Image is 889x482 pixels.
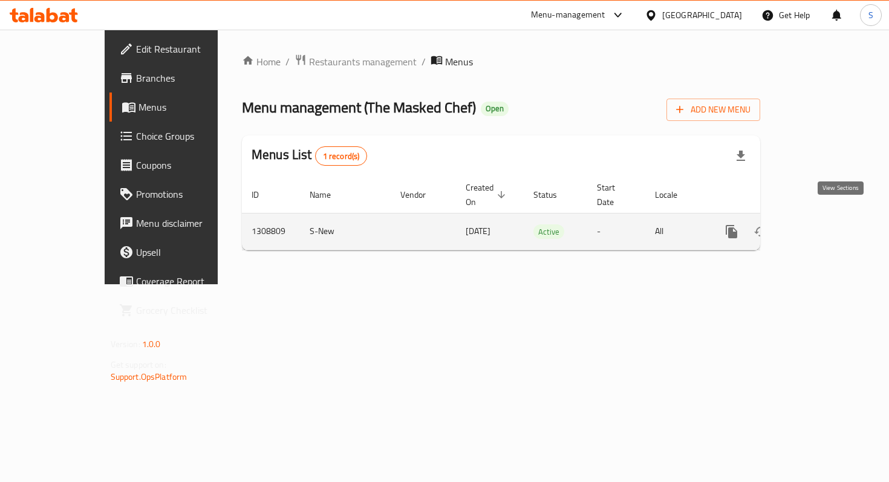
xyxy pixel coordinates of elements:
span: Active [533,225,564,239]
a: Menu disclaimer [109,209,253,238]
span: Menu disclaimer [136,216,243,230]
div: [GEOGRAPHIC_DATA] [662,8,742,22]
a: Support.OpsPlatform [111,369,187,385]
span: Version: [111,336,140,352]
span: Branches [136,71,243,85]
span: 1 record(s) [316,151,367,162]
div: Active [533,224,564,239]
button: more [717,217,746,246]
span: Locale [655,187,693,202]
span: Coverage Report [136,274,243,288]
a: Restaurants management [295,54,417,70]
nav: breadcrumb [242,54,760,70]
span: Open [481,103,509,114]
span: Menu management ( The Masked Chef ) [242,94,476,121]
li: / [422,54,426,69]
li: / [285,54,290,69]
th: Actions [708,177,843,213]
td: - [587,213,645,250]
span: S [868,8,873,22]
span: Add New Menu [676,102,751,117]
span: Vendor [400,187,441,202]
div: Export file [726,142,755,171]
span: [DATE] [466,223,490,239]
a: Coverage Report [109,267,253,296]
a: Coupons [109,151,253,180]
div: Total records count [315,146,368,166]
td: 1308809 [242,213,300,250]
a: Home [242,54,281,69]
a: Edit Restaurant [109,34,253,64]
span: Get support on: [111,357,166,373]
span: ID [252,187,275,202]
button: Add New Menu [666,99,760,121]
span: Coupons [136,158,243,172]
button: Change Status [746,217,775,246]
a: Promotions [109,180,253,209]
span: Menus [445,54,473,69]
a: Upsell [109,238,253,267]
span: Grocery Checklist [136,303,243,318]
span: Restaurants management [309,54,417,69]
span: Menus [138,100,243,114]
span: Promotions [136,187,243,201]
a: Grocery Checklist [109,296,253,325]
h2: Menus List [252,146,367,166]
td: All [645,213,708,250]
td: S-New [300,213,391,250]
span: Status [533,187,573,202]
span: Upsell [136,245,243,259]
div: Menu-management [531,8,605,22]
span: Edit Restaurant [136,42,243,56]
span: Name [310,187,347,202]
table: enhanced table [242,177,843,250]
span: Created On [466,180,509,209]
a: Menus [109,93,253,122]
span: 1.0.0 [142,336,161,352]
a: Branches [109,64,253,93]
span: Start Date [597,180,631,209]
span: Choice Groups [136,129,243,143]
a: Choice Groups [109,122,253,151]
div: Open [481,102,509,116]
